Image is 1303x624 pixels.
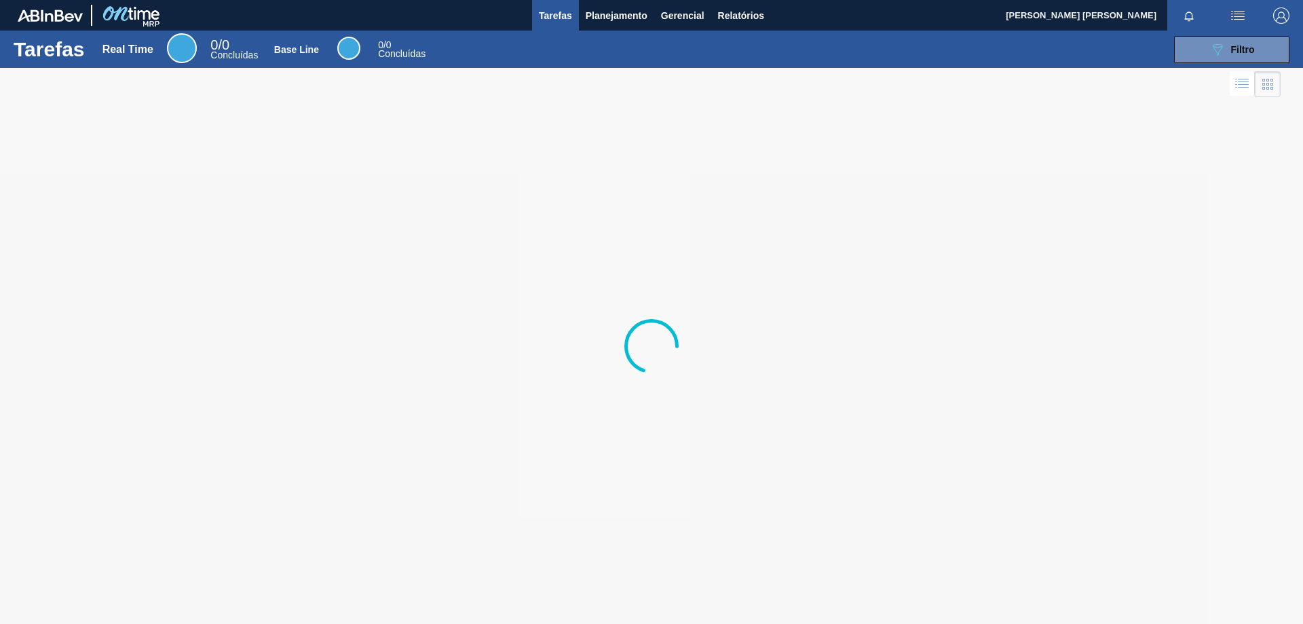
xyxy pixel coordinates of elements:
[102,43,153,56] div: Real Time
[210,37,229,52] span: / 0
[18,10,83,22] img: TNhmsLtSVTkK8tSr43FrP2fwEKptu5GPRR3wAAAABJRU5ErkJggg==
[210,37,218,52] span: 0
[14,41,85,57] h1: Tarefas
[210,50,258,60] span: Concluídas
[210,39,258,60] div: Real Time
[1231,44,1255,55] span: Filtro
[1174,36,1289,63] button: Filtro
[378,39,383,50] span: 0
[167,33,197,63] div: Real Time
[1167,6,1211,25] button: Notificações
[1273,7,1289,24] img: Logout
[378,41,426,58] div: Base Line
[274,44,319,55] div: Base Line
[337,37,360,60] div: Base Line
[586,7,647,24] span: Planejamento
[1230,7,1246,24] img: userActions
[718,7,764,24] span: Relatórios
[378,48,426,59] span: Concluídas
[378,39,391,50] span: / 0
[661,7,704,24] span: Gerencial
[539,7,572,24] span: Tarefas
